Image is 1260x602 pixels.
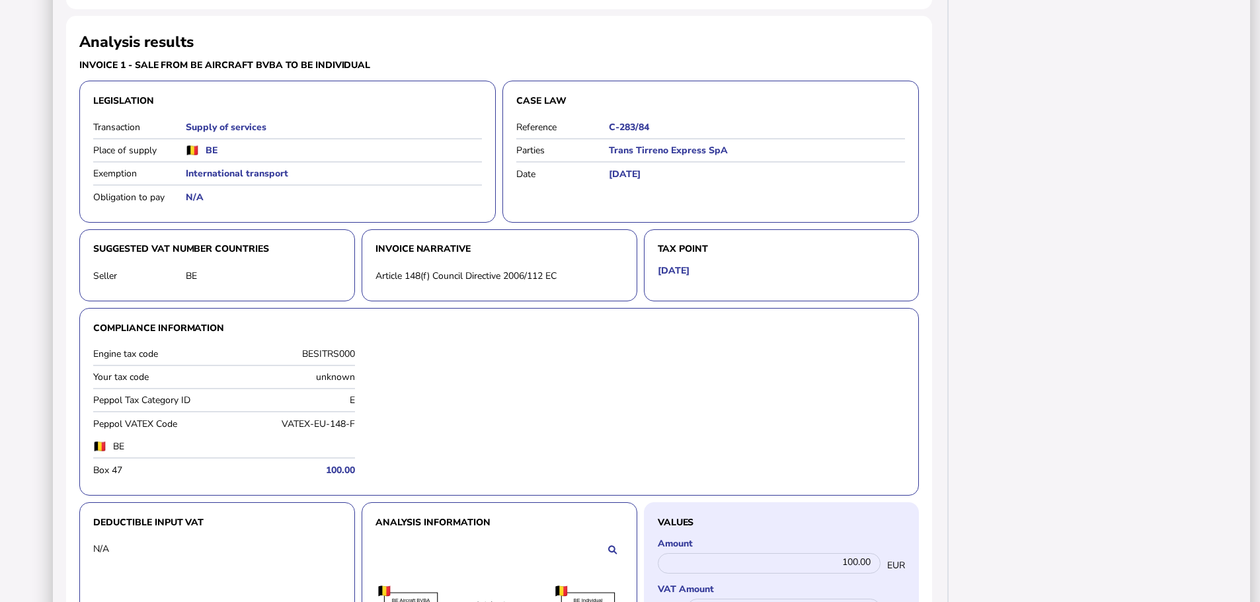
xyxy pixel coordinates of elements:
div: 100.00 [658,553,881,574]
h5: [DATE] [609,168,905,180]
h3: Deductible input VAT [93,516,341,528]
h3: Case law [516,94,905,107]
label: VAT Amount [658,583,906,595]
div: VATEX-EU-148-F [227,418,355,430]
h3: Legislation [93,94,482,107]
h5: BE [206,144,217,157]
span: EUR [887,559,905,572]
label: Place of supply [93,144,186,157]
h3: Compliance information [93,322,905,334]
label: Date [516,168,609,180]
label: Box 47 [93,464,221,476]
img: be.png [186,145,199,155]
label: Transaction [93,121,186,133]
div: N/A [93,543,186,555]
div: unknown [227,371,355,383]
div: E [227,394,355,406]
label: Engine tax code [93,348,221,360]
h5: Trans Tirreno Express SpA [609,144,905,157]
div: BE [186,270,341,282]
h2: Analysis results [79,32,194,52]
h5: N/A [186,191,482,204]
label: Peppol VATEX Code [93,418,221,430]
h3: Invoice narrative [375,243,623,255]
h5: 100.00 [227,464,355,476]
h3: Values [658,516,906,528]
label: Obligation to pay [93,191,186,204]
h5: International transport [186,167,482,180]
label: Reference [516,121,609,133]
h5: [DATE] [658,264,689,277]
h5: Supply of services [186,121,482,133]
h3: Invoice 1 - sale from BE Aircraft BVBA to BE Individual [79,59,496,71]
label: Peppol Tax Category ID [93,394,221,406]
label: Seller [93,270,186,282]
h3: Tax point [658,243,906,255]
label: Parties [516,144,609,157]
div: BESITRS000 [227,348,355,360]
h5: C-283/84 [609,121,905,133]
h3: Suggested VAT number countries [93,243,341,255]
label: Amount [658,537,906,550]
img: be.png [93,441,106,451]
label: Exemption [93,167,186,180]
h3: Analysis information [375,516,623,528]
label: Your tax code [93,371,221,383]
div: Article 148(f) Council Directive 2006/112 EC [375,270,623,282]
label: BE [113,440,252,453]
